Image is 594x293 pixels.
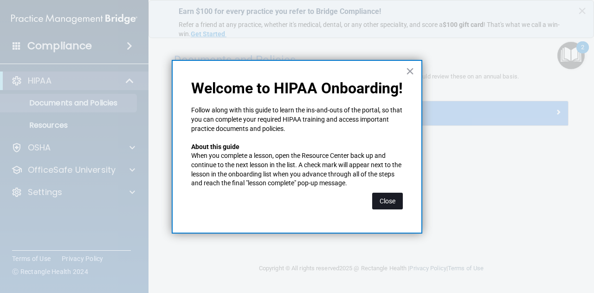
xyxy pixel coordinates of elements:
[191,143,239,150] strong: About this guide
[191,151,403,188] p: When you complete a lesson, open the Resource Center back up and continue to the next lesson in t...
[406,64,414,78] button: Close
[372,193,403,209] button: Close
[191,79,403,97] p: Welcome to HIPAA Onboarding!
[191,106,403,133] p: Follow along with this guide to learn the ins-and-outs of the portal, so that you can complete yo...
